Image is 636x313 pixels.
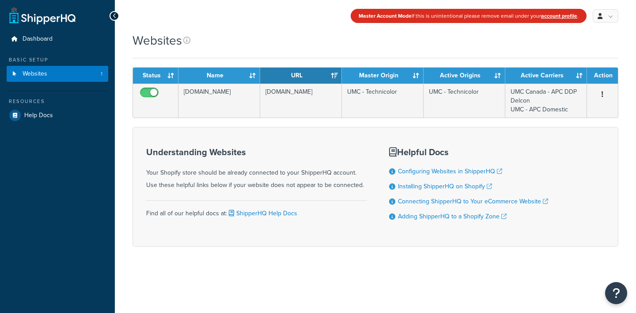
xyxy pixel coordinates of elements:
[342,84,424,118] td: UMC - Technicolor
[398,182,492,191] a: Installing ShipperHQ on Shopify
[351,9,587,23] div: If this is unintentional please remove email under your .
[342,68,424,84] th: Master Origin: activate to sort column ascending
[398,167,502,176] a: Configuring Websites in ShipperHQ
[7,98,108,105] div: Resources
[424,84,505,118] td: UMC - Technicolor
[23,35,53,43] span: Dashboard
[359,12,412,20] strong: Master Account Mode
[7,31,108,47] a: Dashboard
[132,32,182,49] h1: Websites
[133,68,178,84] th: Status: activate to sort column ascending
[146,147,367,191] div: Your Shopify store should be already connected to your ShipperHQ account. Use these helpful links...
[260,84,342,118] td: [DOMAIN_NAME]
[398,197,548,206] a: Connecting ShipperHQ to Your eCommerce Website
[146,147,367,157] h3: Understanding Websites
[605,282,627,304] button: Open Resource Center
[389,147,548,157] h3: Helpful Docs
[398,212,507,221] a: Adding ShipperHQ to a Shopify Zone
[505,68,587,84] th: Active Carriers: activate to sort column ascending
[7,107,108,123] a: Help Docs
[7,56,108,64] div: Basic Setup
[146,200,367,220] div: Find all of our helpful docs at:
[541,12,577,20] a: account profile
[23,70,47,78] span: Websites
[7,66,108,82] a: Websites 1
[178,68,260,84] th: Name: activate to sort column ascending
[227,209,297,218] a: ShipperHQ Help Docs
[178,84,260,118] td: [DOMAIN_NAME]
[424,68,505,84] th: Active Origins: activate to sort column ascending
[9,7,76,24] a: ShipperHQ Home
[7,66,108,82] li: Websites
[505,84,587,118] td: UMC Canada - APC DDP Delcon UMC - APC Domestic
[24,112,53,119] span: Help Docs
[260,68,342,84] th: URL: activate to sort column ascending
[101,70,102,78] span: 1
[587,68,618,84] th: Action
